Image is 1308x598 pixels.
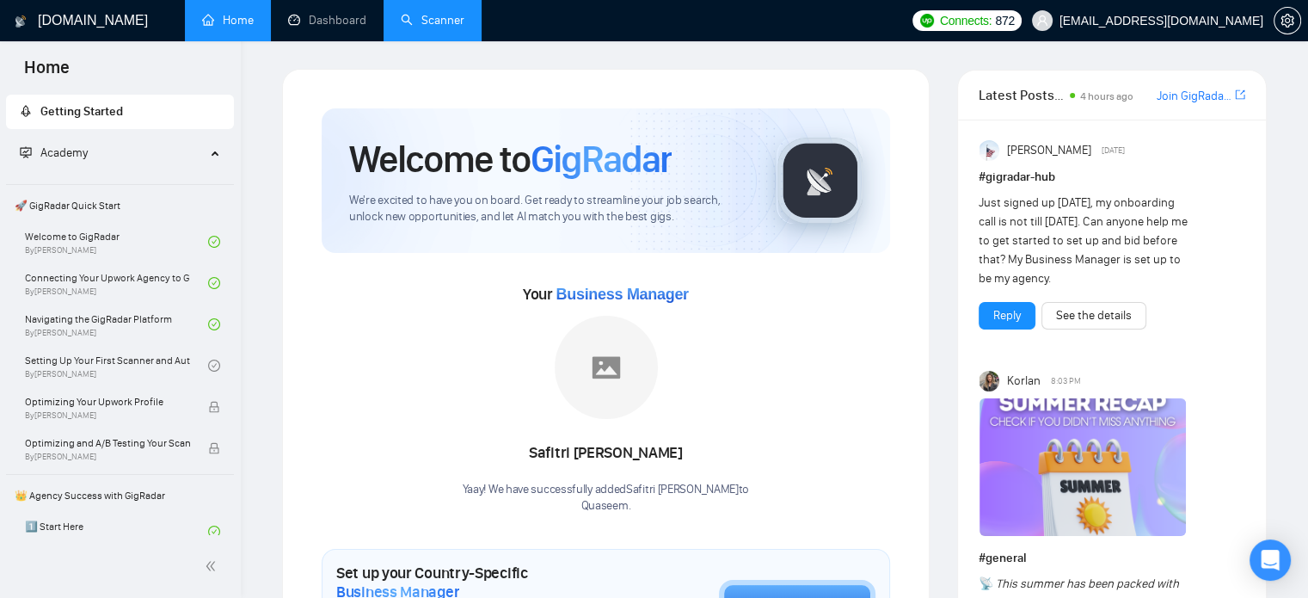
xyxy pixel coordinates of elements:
[979,168,1245,187] h1: # gigradar-hub
[940,11,992,30] span: Connects:
[20,105,32,117] span: rocket
[8,188,232,223] span: 🚀 GigRadar Quick Start
[208,526,220,538] span: check-circle
[208,277,220,289] span: check-circle
[993,306,1021,325] a: Reply
[208,236,220,248] span: check-circle
[202,13,254,28] a: homeHome
[1235,87,1245,103] a: export
[463,482,750,515] div: Yaay! We have successfully added Safitri [PERSON_NAME] to
[1041,302,1146,330] button: See the details
[20,146,32,158] span: fund-projection-screen
[25,452,190,462] span: By [PERSON_NAME]
[777,138,863,224] img: gigradar-logo.png
[1157,87,1231,106] a: Join GigRadar Slack Community
[208,401,220,413] span: lock
[25,223,208,261] a: Welcome to GigRadarBy[PERSON_NAME]
[979,549,1245,568] h1: # general
[208,442,220,454] span: lock
[40,104,123,119] span: Getting Started
[523,285,689,304] span: Your
[995,11,1014,30] span: 872
[463,498,750,515] p: Quaseem .
[979,140,1000,161] img: Anisuzzaman Khan
[463,439,750,468] div: Safitri [PERSON_NAME]
[25,393,190,410] span: Optimizing Your Upwork Profile
[25,435,190,452] span: Optimizing and A/B Testing Your Scanner for Better Results
[1006,372,1040,391] span: Korlan
[979,398,1186,536] img: F09CV3P1UE7-Summer%20recap.png
[1250,539,1291,581] div: Open Intercom Messenger
[6,95,234,129] li: Getting Started
[25,347,208,385] a: Setting Up Your First Scanner and Auto-BidderBy[PERSON_NAME]
[1274,7,1301,34] button: setting
[1102,143,1125,158] span: [DATE]
[1080,90,1133,102] span: 4 hours ago
[531,136,672,182] span: GigRadar
[25,264,208,302] a: Connecting Your Upwork Agency to GigRadarBy[PERSON_NAME]
[40,145,88,160] span: Academy
[205,558,222,575] span: double-left
[208,318,220,330] span: check-circle
[208,360,220,372] span: check-circle
[1006,141,1090,160] span: [PERSON_NAME]
[979,371,1000,391] img: Korlan
[8,478,232,513] span: 👑 Agency Success with GigRadar
[25,410,190,421] span: By [PERSON_NAME]
[555,316,658,419] img: placeholder.png
[979,194,1192,288] div: Just signed up [DATE], my onboarding call is not till [DATE]. Can anyone help me to get started t...
[25,305,208,343] a: Navigating the GigRadar PlatformBy[PERSON_NAME]
[920,14,934,28] img: upwork-logo.png
[1235,88,1245,102] span: export
[1274,14,1301,28] a: setting
[349,193,749,225] span: We're excited to have you on board. Get ready to streamline your job search, unlock new opportuni...
[15,8,27,35] img: logo
[979,84,1065,106] span: Latest Posts from the GigRadar Community
[1056,306,1132,325] a: See the details
[1274,14,1300,28] span: setting
[1051,373,1081,389] span: 8:03 PM
[10,55,83,91] span: Home
[979,302,1035,330] button: Reply
[979,576,993,591] span: 📡
[349,136,672,182] h1: Welcome to
[401,13,464,28] a: searchScanner
[25,513,208,551] a: 1️⃣ Start Here
[20,145,88,160] span: Academy
[288,13,366,28] a: dashboardDashboard
[1036,15,1048,27] span: user
[556,286,688,303] span: Business Manager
